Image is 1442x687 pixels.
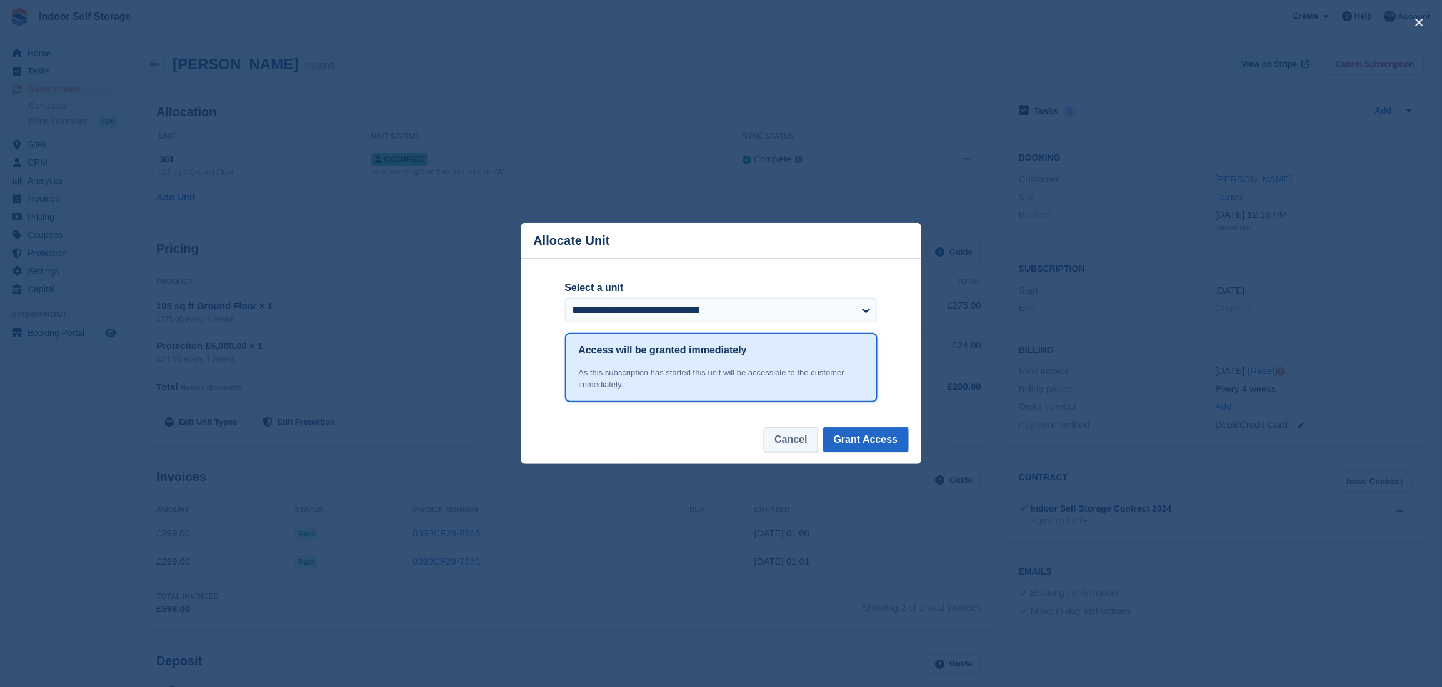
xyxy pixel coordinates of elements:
[1409,12,1429,32] button: close
[565,280,878,295] label: Select a unit
[764,427,818,452] button: Cancel
[579,367,864,391] div: As this subscription has started this unit will be accessible to the customer immediately.
[823,427,909,452] button: Grant Access
[579,343,747,358] h1: Access will be granted immediately
[534,234,610,248] p: Allocate Unit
